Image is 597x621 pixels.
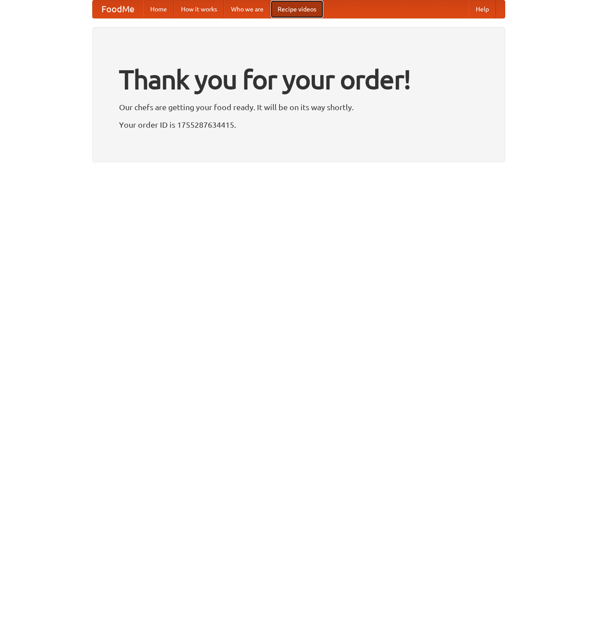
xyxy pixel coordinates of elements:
[143,0,174,18] a: Home
[93,0,143,18] a: FoodMe
[271,0,323,18] a: Recipe videos
[119,58,478,101] h1: Thank you for your order!
[469,0,496,18] a: Help
[224,0,271,18] a: Who we are
[174,0,224,18] a: How it works
[119,101,478,114] p: Our chefs are getting your food ready. It will be on its way shortly.
[119,118,478,131] p: Your order ID is 1755287634415.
